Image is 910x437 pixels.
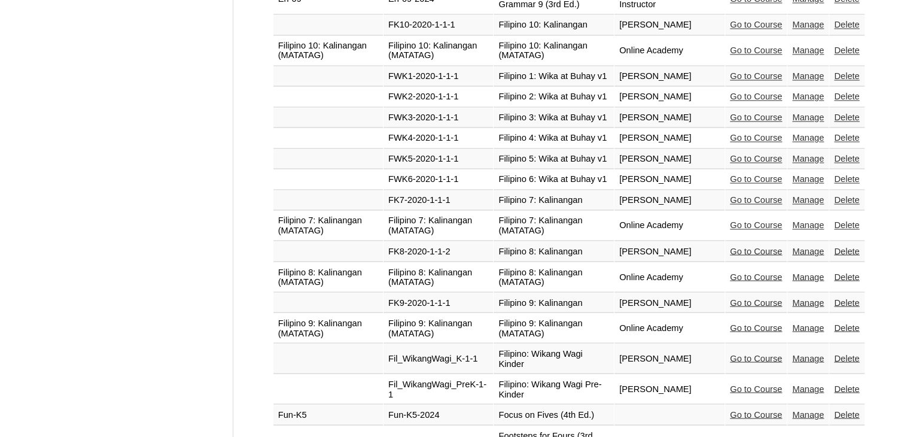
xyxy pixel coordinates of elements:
[614,108,725,128] td: [PERSON_NAME]
[834,220,859,230] a: Delete
[614,190,725,211] td: [PERSON_NAME]
[792,154,824,163] a: Manage
[834,353,859,363] a: Delete
[384,15,493,35] td: FK10-2020-1-1-1
[384,241,493,262] td: FK8-2020-1-1-2
[730,113,782,122] a: Go to Course
[494,108,614,128] td: Filipino 3: Wika at Buhay v1
[834,272,859,281] a: Delete
[384,190,493,211] td: FK7-2020-1-1-1
[614,262,725,292] td: Online Academy
[834,409,859,419] a: Delete
[494,313,614,343] td: Filipino 9: Kalinangan (MATATAG)
[730,323,782,332] a: Go to Course
[834,298,859,307] a: Delete
[614,293,725,313] td: [PERSON_NAME]
[273,211,383,241] td: Filipino 7: Kalinangan (MATATAG)
[792,409,824,419] a: Manage
[834,45,859,55] a: Delete
[384,211,493,241] td: Filipino 7: Kalinangan (MATATAG)
[384,169,493,190] td: FWK6-2020-1-1-1
[792,174,824,184] a: Manage
[834,195,859,205] a: Delete
[384,36,493,66] td: Filipino 10: Kalinangan (MATATAG)
[730,71,782,81] a: Go to Course
[494,374,614,404] td: Filipino: Wikang Wagi Pre-Kinder
[792,45,824,55] a: Manage
[494,293,614,313] td: Filipino 9: Kalinangan
[792,384,824,393] a: Manage
[614,241,725,262] td: [PERSON_NAME]
[792,20,824,29] a: Manage
[614,128,725,148] td: [PERSON_NAME]
[494,211,614,241] td: Filipino 7: Kalinangan (MATATAG)
[834,174,859,184] a: Delete
[792,298,824,307] a: Manage
[730,272,782,281] a: Go to Course
[730,353,782,363] a: Go to Course
[614,374,725,404] td: [PERSON_NAME]
[273,262,383,292] td: Filipino 8: Kalinangan (MATATAG)
[730,92,782,101] a: Go to Course
[834,154,859,163] a: Delete
[494,87,614,107] td: Filipino 2: Wika at Buhay v1
[614,344,725,374] td: [PERSON_NAME]
[834,20,859,29] a: Delete
[730,133,782,142] a: Go to Course
[384,149,493,169] td: FWK5-2020-1-1-1
[834,113,859,122] a: Delete
[730,195,782,205] a: Go to Course
[792,71,824,81] a: Manage
[730,154,782,163] a: Go to Course
[384,293,493,313] td: FK9-2020-1-1-1
[384,87,493,107] td: FWK2-2020-1-1-1
[494,149,614,169] td: Filipino 5: Wika at Buhay v1
[384,66,493,87] td: FWK1-2020-1-1-1
[273,313,383,343] td: Filipino 9: Kalinangan (MATATAG)
[273,405,383,425] td: Fun-K5
[792,195,824,205] a: Manage
[494,405,614,425] td: Focus on Fives (4th Ed.)
[792,246,824,256] a: Manage
[834,384,859,393] a: Delete
[834,323,859,332] a: Delete
[730,409,782,419] a: Go to Course
[384,262,493,292] td: Filipino 8: Kalinangan (MATATAG)
[730,45,782,55] a: Go to Course
[792,92,824,101] a: Manage
[494,262,614,292] td: Filipino 8: Kalinangan (MATATAG)
[384,405,493,425] td: Fun-K5-2024
[494,241,614,262] td: Filipino 8: Kalinangan
[273,36,383,66] td: Filipino 10: Kalinangan (MATATAG)
[792,113,824,122] a: Manage
[730,298,782,307] a: Go to Course
[730,220,782,230] a: Go to Course
[614,149,725,169] td: [PERSON_NAME]
[834,133,859,142] a: Delete
[384,128,493,148] td: FWK4-2020-1-1-1
[792,220,824,230] a: Manage
[494,190,614,211] td: Filipino 7: Kalinangan
[730,20,782,29] a: Go to Course
[792,133,824,142] a: Manage
[730,246,782,256] a: Go to Course
[384,108,493,128] td: FWK3-2020-1-1-1
[494,344,614,374] td: Filipino: Wikang Wagi Kinder
[614,313,725,343] td: Online Academy
[792,323,824,332] a: Manage
[834,71,859,81] a: Delete
[614,169,725,190] td: [PERSON_NAME]
[792,272,824,281] a: Manage
[494,36,614,66] td: Filipino 10: Kalinangan (MATATAG)
[494,169,614,190] td: Filipino 6: Wika at Buhay v1
[494,15,614,35] td: Filipino 10: Kalinangan
[834,246,859,256] a: Delete
[792,353,824,363] a: Manage
[614,66,725,87] td: [PERSON_NAME]
[384,344,493,374] td: Fil_WikangWagi_K-1-1
[384,374,493,404] td: Fil_WikangWagi_PreK-1-1
[730,174,782,184] a: Go to Course
[494,128,614,148] td: Filipino 4: Wika at Buhay v1
[834,92,859,101] a: Delete
[614,87,725,107] td: [PERSON_NAME]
